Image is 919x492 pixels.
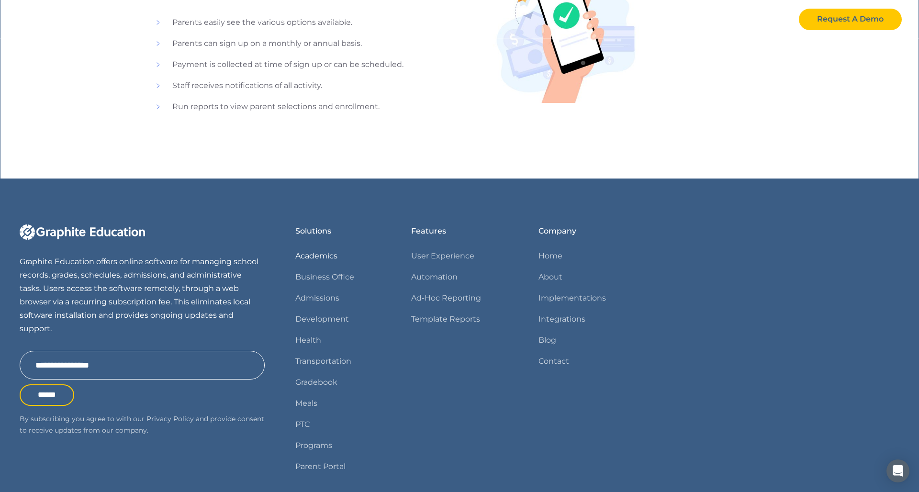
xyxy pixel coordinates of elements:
[153,79,403,92] li: Staff receives notifications of all activity.
[799,9,902,30] a: Request A Demo
[538,270,562,284] a: About
[411,313,480,326] a: Template Reports
[886,459,909,482] div: Open Intercom Messenger
[250,12,284,26] div: Features
[20,413,265,436] p: By subscribing you agree to with our Privacy Policy and provide consent to receive updates from o...
[538,249,562,263] a: Home
[411,270,458,284] a: Automation
[20,255,265,335] p: Graphite Education offers online software for managing school records, grades, schedules, admissi...
[295,355,351,368] a: Transportation
[153,100,403,113] li: Run reports to view parent selections and enrollment.
[411,249,474,263] a: User Experience
[295,376,337,389] a: Gradebook
[538,313,585,326] a: Integrations
[295,291,339,305] a: Admissions
[538,224,576,238] div: Company
[153,58,403,71] li: Payment is collected at time of sign up or can be scheduled.
[313,12,350,26] div: Company
[295,397,317,410] a: Meals
[817,12,884,26] div: Request A Demo
[295,249,337,263] a: Academics
[538,291,606,305] a: Implementations
[295,418,310,431] a: PTC
[295,270,354,284] a: Business Office
[295,224,331,238] div: Solutions
[411,291,481,305] a: Ad-Hoc Reporting
[411,224,446,238] div: Features
[295,313,349,326] a: Development
[538,334,556,347] a: Blog
[295,460,346,473] a: Parent Portal
[186,12,222,26] div: Solutions
[538,355,569,368] a: Contact
[153,37,403,50] li: Parents can sign up on a monthly or annual basis.
[295,439,332,452] a: Programs
[295,334,321,347] a: Health
[20,351,265,406] form: Email Form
